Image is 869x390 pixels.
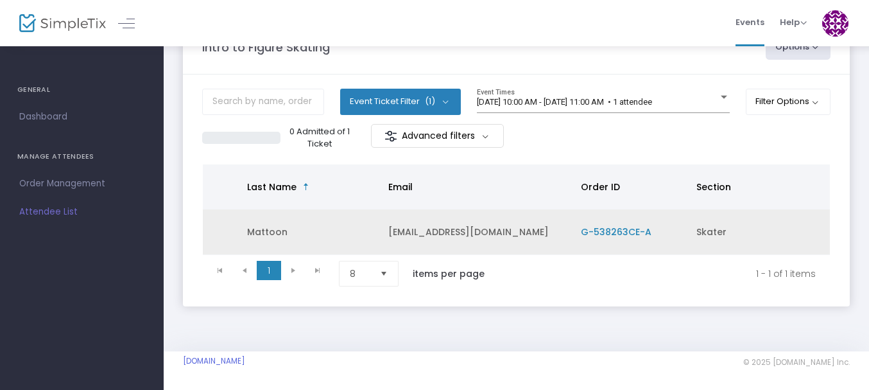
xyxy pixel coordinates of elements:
[203,164,830,255] div: Data table
[286,125,354,150] p: 0 Admitted of 1 Ticket
[202,89,324,115] input: Search by name, order number, email, ip address
[247,181,297,193] span: Last Name
[696,181,731,193] span: Section
[239,209,381,255] td: Mattoon
[746,89,831,114] button: Filter Options
[477,97,652,107] span: [DATE] 10:00 AM - [DATE] 11:00 AM • 1 attendee
[736,6,764,39] span: Events
[375,261,393,286] button: Select
[301,182,311,192] span: Sortable
[371,124,504,148] m-button: Advanced filters
[780,16,807,28] span: Help
[350,267,370,280] span: 8
[384,130,397,143] img: filter
[388,181,413,193] span: Email
[202,39,330,56] m-panel-title: Intro to Figure Skating
[19,109,144,125] span: Dashboard
[17,77,146,103] h4: GENERAL
[19,175,144,192] span: Order Management
[257,261,281,280] span: Page 1
[581,181,620,193] span: Order ID
[743,357,850,368] span: © 2025 [DOMAIN_NAME] Inc.
[766,34,831,60] button: Options
[512,261,816,287] kendo-pager-info: 1 - 1 of 1 items
[689,209,830,255] td: Skater
[581,226,651,238] span: G-538263CE-A
[381,209,573,255] td: [EMAIL_ADDRESS][DOMAIN_NAME]
[183,356,245,366] a: [DOMAIN_NAME]
[19,204,144,220] span: Attendee List
[413,267,485,280] label: items per page
[340,89,461,114] button: Event Ticket Filter(1)
[425,96,435,107] span: (1)
[17,144,146,170] h4: MANAGE ATTENDEES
